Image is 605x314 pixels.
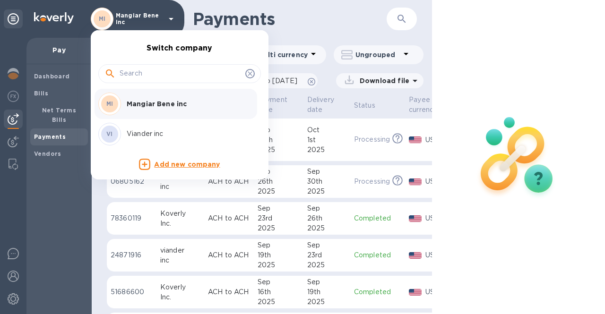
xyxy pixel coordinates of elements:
[154,160,220,170] p: Add new company
[106,100,113,107] b: MI
[127,129,246,139] p: Viander inc
[120,67,242,81] input: Search
[127,99,246,109] p: Mangiar Bene inc
[106,130,113,137] b: VI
